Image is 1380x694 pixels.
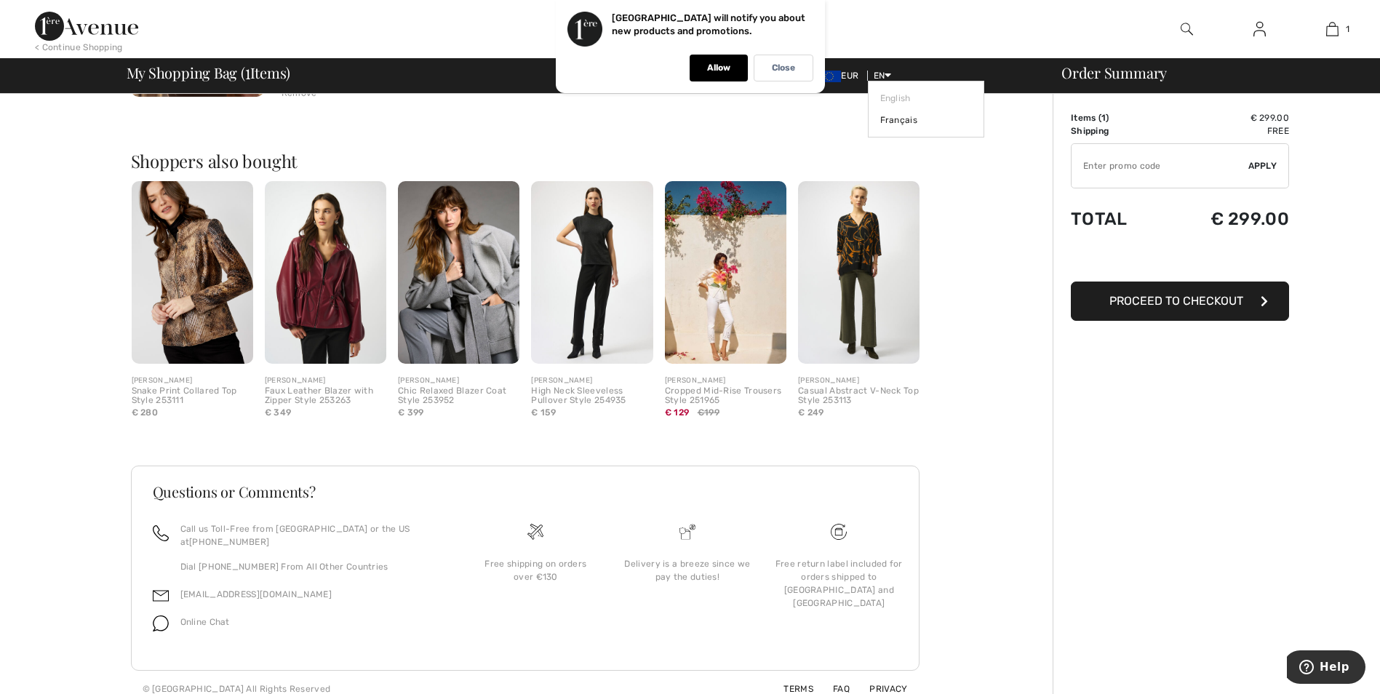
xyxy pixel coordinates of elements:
[35,12,138,41] img: 1ère Avenue
[1296,20,1368,38] a: 1
[180,617,230,627] span: Online Chat
[612,12,805,36] p: [GEOGRAPHIC_DATA] will notify you about new products and promotions.
[1162,124,1289,137] td: Free
[623,557,751,583] div: Delivery is a breeze since we pay the duties!
[798,181,920,364] img: Casual Abstract V-Neck Top Style 253113
[1071,124,1162,137] td: Shipping
[531,375,653,386] div: [PERSON_NAME]
[880,109,972,131] a: Français
[815,684,850,694] a: FAQ
[132,386,253,407] div: Snake Print Collared Top Style 253111
[798,375,920,386] div: [PERSON_NAME]
[398,407,424,418] span: € 399
[798,386,920,407] div: Casual Abstract V-Neck Top Style 253113
[880,87,972,109] a: English
[665,386,786,407] div: Cropped Mid-Rise Trousers Style 251965
[245,62,250,81] span: 1
[1181,20,1193,38] img: search the website
[1101,113,1106,123] span: 1
[831,524,847,540] img: Free shipping on orders over &#8364;130
[180,589,332,599] a: [EMAIL_ADDRESS][DOMAIN_NAME]
[180,560,443,573] p: Dial [PHONE_NUMBER] From All Other Countries
[1162,194,1289,244] td: € 299.00
[818,71,864,81] span: EUR
[265,375,386,386] div: [PERSON_NAME]
[818,71,841,82] img: Euro
[1326,20,1339,38] img: My Bag
[531,386,653,407] div: High Neck Sleeveless Pullover Style 254935
[772,63,795,73] p: Close
[1109,294,1243,308] span: Proceed to Checkout
[398,181,519,364] img: Chic Relaxed Blazer Coat Style 253952
[153,615,169,631] img: chat
[1287,650,1365,687] iframe: Opens a widget where you can find more information
[131,152,931,169] h2: Shoppers also bought
[665,407,690,418] span: € 129
[1071,282,1289,321] button: Proceed to Checkout
[527,524,543,540] img: Free shipping on orders over &#8364;130
[132,407,159,418] span: € 280
[1071,111,1162,124] td: Items ( )
[665,375,786,386] div: [PERSON_NAME]
[1248,159,1277,172] span: Apply
[707,63,730,73] p: Allow
[1346,23,1349,36] span: 1
[132,181,253,364] img: Snake Print Collared Top Style 253111
[471,557,599,583] div: Free shipping on orders over €130
[1072,144,1248,188] input: Promo code
[153,525,169,541] img: call
[180,522,443,549] p: Call us Toll-Free from [GEOGRAPHIC_DATA] or the US at
[265,407,292,418] span: € 349
[1071,194,1162,244] td: Total
[766,684,813,694] a: Terms
[153,484,898,499] h3: Questions or Comments?
[665,181,786,364] img: Cropped Mid-Rise Trousers Style 251965
[531,407,556,418] span: € 159
[398,375,519,386] div: [PERSON_NAME]
[531,181,653,364] img: High Neck Sleeveless Pullover Style 254935
[775,557,903,610] div: Free return label included for orders shipped to [GEOGRAPHIC_DATA] and [GEOGRAPHIC_DATA]
[852,684,907,694] a: Privacy
[127,65,291,80] span: My Shopping Bag ( Items)
[189,537,269,547] a: [PHONE_NUMBER]
[798,407,824,418] span: € 249
[1242,20,1277,39] a: Sign In
[698,406,719,419] span: €199
[1162,111,1289,124] td: € 299.00
[1071,244,1289,276] iframe: PayPal
[153,588,169,604] img: email
[265,386,386,407] div: Faux Leather Blazer with Zipper Style 253263
[132,375,253,386] div: [PERSON_NAME]
[874,71,892,81] span: EN
[679,524,695,540] img: Delivery is a breeze since we pay the duties!
[1253,20,1266,38] img: My Info
[265,181,386,364] img: Faux Leather Blazer with Zipper Style 253263
[398,386,519,407] div: Chic Relaxed Blazer Coat Style 253952
[35,41,123,54] div: < Continue Shopping
[1044,65,1371,80] div: Order Summary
